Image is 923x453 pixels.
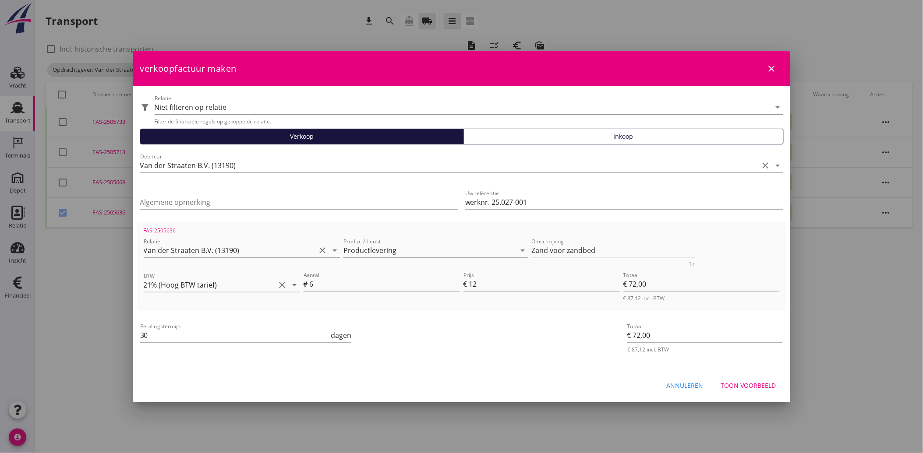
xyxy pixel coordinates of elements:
button: Inkoop [463,129,784,144]
input: Product/dienst [343,243,516,257]
input: BTW [144,278,276,292]
button: Annuleren [660,378,711,393]
input: Relatie [144,243,316,257]
div: € [463,279,469,289]
div: Filter de financiële regels op gekoppelde relatie. [155,118,783,125]
i: close [767,63,777,74]
i: arrow_drop_down [773,102,783,112]
span: Inkoop [614,132,633,141]
div: € 87,12 incl. BTW [627,346,783,353]
input: Betalingstermijn [140,328,329,342]
div: 17 [689,261,695,267]
input: Totaal [627,328,783,342]
input: Prijs [469,277,620,291]
i: arrow_drop_down [517,245,528,256]
i: arrow_drop_down [329,245,340,256]
div: dagen [329,330,351,341]
div: verkoopfactuur maken [133,51,790,86]
i: clear [317,245,328,256]
div: Annuleren [667,381,704,390]
input: Debiteur [140,158,759,172]
div: € 87,12 incl. BTW [623,295,780,302]
input: Totaal [623,277,780,291]
textarea: Omschrijving [531,243,695,258]
div: Toon voorbeeld [721,381,776,390]
i: arrow_drop_down [773,160,783,171]
button: Verkoop [140,129,464,144]
i: filter_alt [140,102,151,112]
input: Uw referentie [465,195,783,209]
button: Toon voorbeeld [714,378,783,393]
input: Aantal [310,277,460,291]
i: clear [760,160,771,171]
span: Verkoop [290,132,314,141]
div: Niet filteren op relatie [155,103,227,111]
i: arrow_drop_down [290,280,300,290]
div: # [304,279,310,289]
input: Algemene opmerking [140,195,458,209]
i: clear [277,280,288,290]
span: FAS-2505636 [144,227,176,234]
